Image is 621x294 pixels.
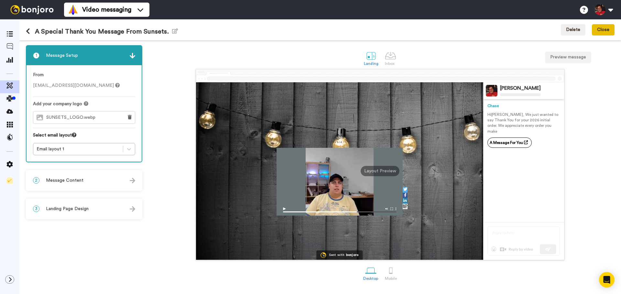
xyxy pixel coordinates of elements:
[363,276,378,281] div: Desktop
[130,178,135,183] img: arrow.svg
[33,132,135,143] div: Select email layout
[545,52,591,63] button: Preview message
[37,146,120,152] div: Email layout 1
[46,206,89,212] span: Landing Page Design
[68,5,78,15] img: vm-color.svg
[130,206,135,212] img: arrow.svg
[592,24,615,36] button: Close
[385,276,397,281] div: Mobile
[8,5,56,14] img: bj-logo-header-white.svg
[330,133,349,145] img: ad1eac02-596f-4390-96bb-3f9c05e1dd8b
[382,262,400,284] a: Mobile
[26,28,178,35] h1: A Special Thank You Message From Sunsets.
[33,72,44,78] label: From
[329,253,344,257] div: Sent with
[277,204,403,216] img: player-controls-full.svg
[33,83,120,88] span: [EMAIL_ADDRESS][DOMAIN_NAME]
[346,253,359,257] div: bonjoro
[82,5,131,14] span: Video messaging
[26,170,142,191] div: 2Message Content
[500,85,541,91] div: [PERSON_NAME]
[130,53,135,58] img: arrow.svg
[6,177,13,184] img: Checklist.svg
[33,177,39,184] span: 2
[561,24,585,36] button: Delete
[361,166,399,176] div: Layout Preview
[382,47,399,69] a: Inbox
[487,227,560,256] img: reply-preview.svg
[33,52,39,59] span: 1
[487,112,560,134] p: Hi [PERSON_NAME] , We just wanted to say Thank You for your 2026 initial order. We appreciate eve...
[321,252,326,258] img: Bonjoro Logo
[599,272,615,288] div: Open Intercom Messenger
[486,85,497,96] img: Profile Image
[487,137,532,148] a: A Message For You
[360,262,382,284] a: Desktop
[33,206,39,212] span: 3
[26,198,142,219] div: 3Landing Page Design
[385,61,396,66] div: Inbox
[46,177,83,184] span: Message Content
[487,103,560,109] div: Chase
[361,47,382,69] a: Landing
[46,52,78,59] span: Message Setup
[46,115,99,120] span: SUNSETS_LOGO.webp
[33,101,82,107] span: Add your company logo
[364,61,378,66] div: Landing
